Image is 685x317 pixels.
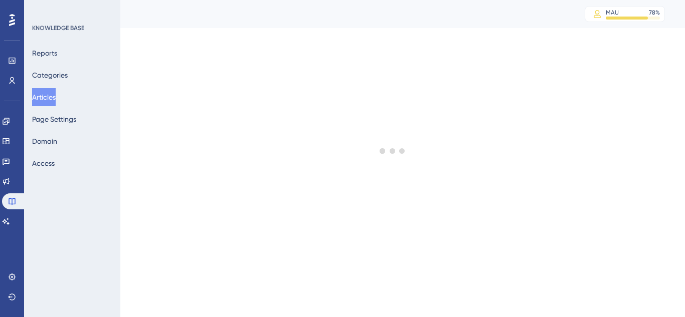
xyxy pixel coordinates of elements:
button: Domain [32,132,57,150]
div: KNOWLEDGE BASE [32,24,84,32]
button: Articles [32,88,56,106]
button: Access [32,154,55,172]
button: Reports [32,44,57,62]
div: MAU [606,9,619,17]
div: 78 % [649,9,660,17]
button: Page Settings [32,110,76,128]
button: Categories [32,66,68,84]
